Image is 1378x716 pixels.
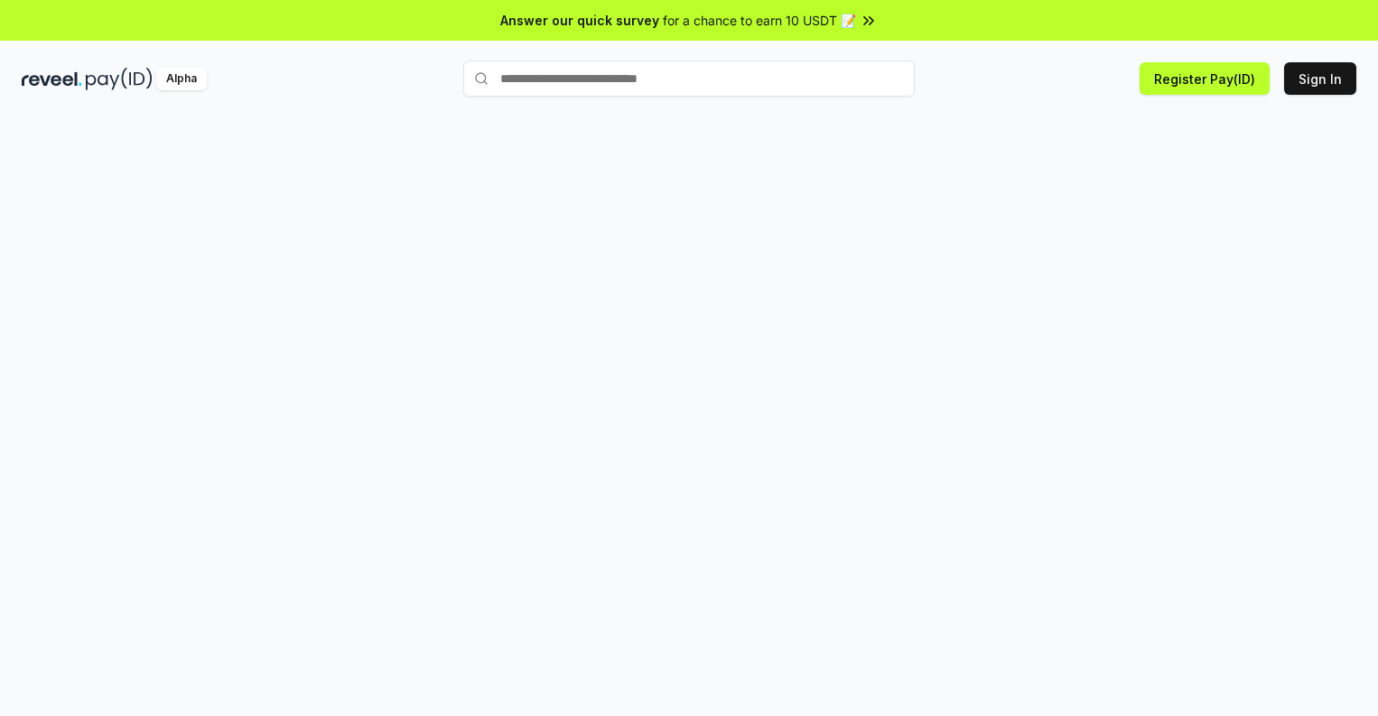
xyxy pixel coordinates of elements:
[663,11,856,30] span: for a chance to earn 10 USDT 📝
[500,11,659,30] span: Answer our quick survey
[1284,62,1356,95] button: Sign In
[1140,62,1270,95] button: Register Pay(ID)
[86,68,153,90] img: pay_id
[22,68,82,90] img: reveel_dark
[156,68,207,90] div: Alpha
